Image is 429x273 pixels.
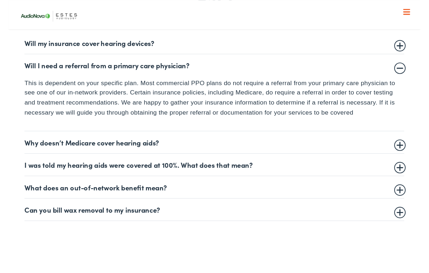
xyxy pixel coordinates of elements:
summary: Can you bill wax removal to my insurance? [17,214,412,222]
summary: I was told my hearing aids were covered at 100%. What does that mean? [17,167,412,176]
p: This is dependent on your specific plan. Most commercial PPO plans do not require a referral from... [17,81,412,122]
summary: Why doesn’t Medicare cover hearing aids? [17,144,412,152]
summary: What does an out-of-network benefit mean? [17,190,412,199]
summary: Will I need a referral from a primary care physician? [17,64,412,72]
a: What We Offer [14,29,420,51]
summary: Will my insurance cover hearing devices? [17,40,412,49]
